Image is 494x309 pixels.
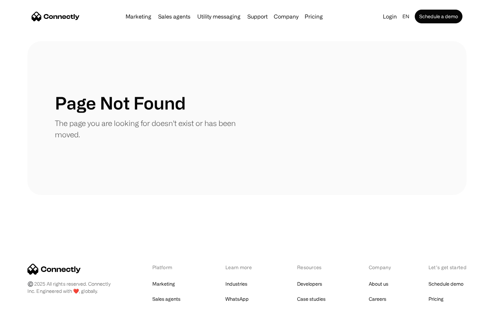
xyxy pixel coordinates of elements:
[123,14,154,19] a: Marketing
[297,279,322,289] a: Developers
[152,279,175,289] a: Marketing
[195,14,243,19] a: Utility messaging
[415,10,462,23] a: Schedule a demo
[297,264,333,271] div: Resources
[152,264,190,271] div: Platform
[369,279,388,289] a: About us
[380,12,400,21] a: Login
[302,14,326,19] a: Pricing
[369,294,386,304] a: Careers
[402,12,409,21] div: en
[369,264,393,271] div: Company
[225,294,249,304] a: WhatsApp
[428,294,444,304] a: Pricing
[55,93,186,113] h1: Page Not Found
[428,279,463,289] a: Schedule demo
[297,294,326,304] a: Case studies
[152,294,180,304] a: Sales agents
[225,264,261,271] div: Learn more
[55,117,247,140] p: The page you are looking for doesn't exist or has been moved.
[155,14,193,19] a: Sales agents
[14,297,41,307] ul: Language list
[225,279,247,289] a: Industries
[7,296,41,307] aside: Language selected: English
[245,14,270,19] a: Support
[274,12,298,21] div: Company
[428,264,467,271] div: Let’s get started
